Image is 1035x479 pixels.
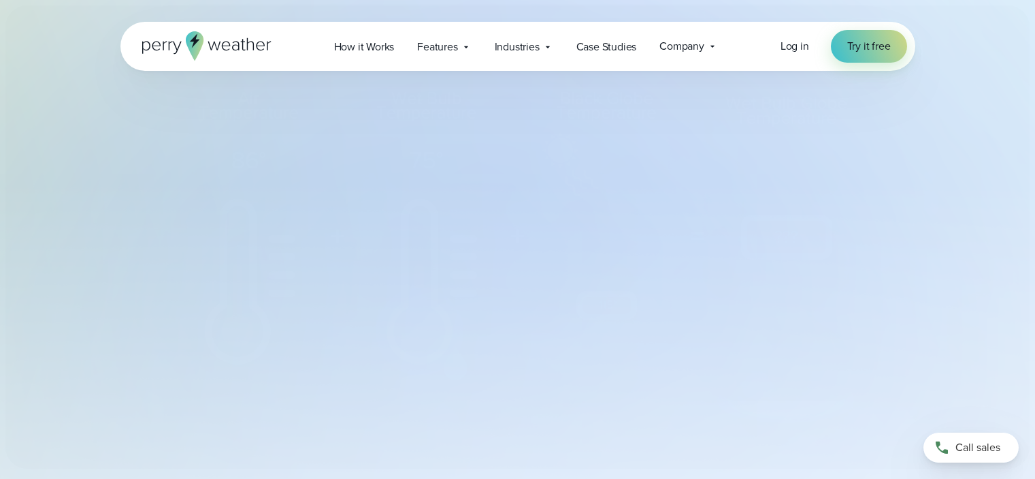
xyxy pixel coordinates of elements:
[495,39,540,55] span: Industries
[576,39,637,55] span: Case Studies
[417,39,457,55] span: Features
[955,439,1000,456] span: Call sales
[565,33,648,61] a: Case Studies
[831,30,907,63] a: Try it free
[659,38,704,55] span: Company
[323,33,406,61] a: How it Works
[923,433,1019,463] a: Call sales
[334,39,395,55] span: How it Works
[847,38,891,55] span: Try it free
[781,38,809,55] a: Log in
